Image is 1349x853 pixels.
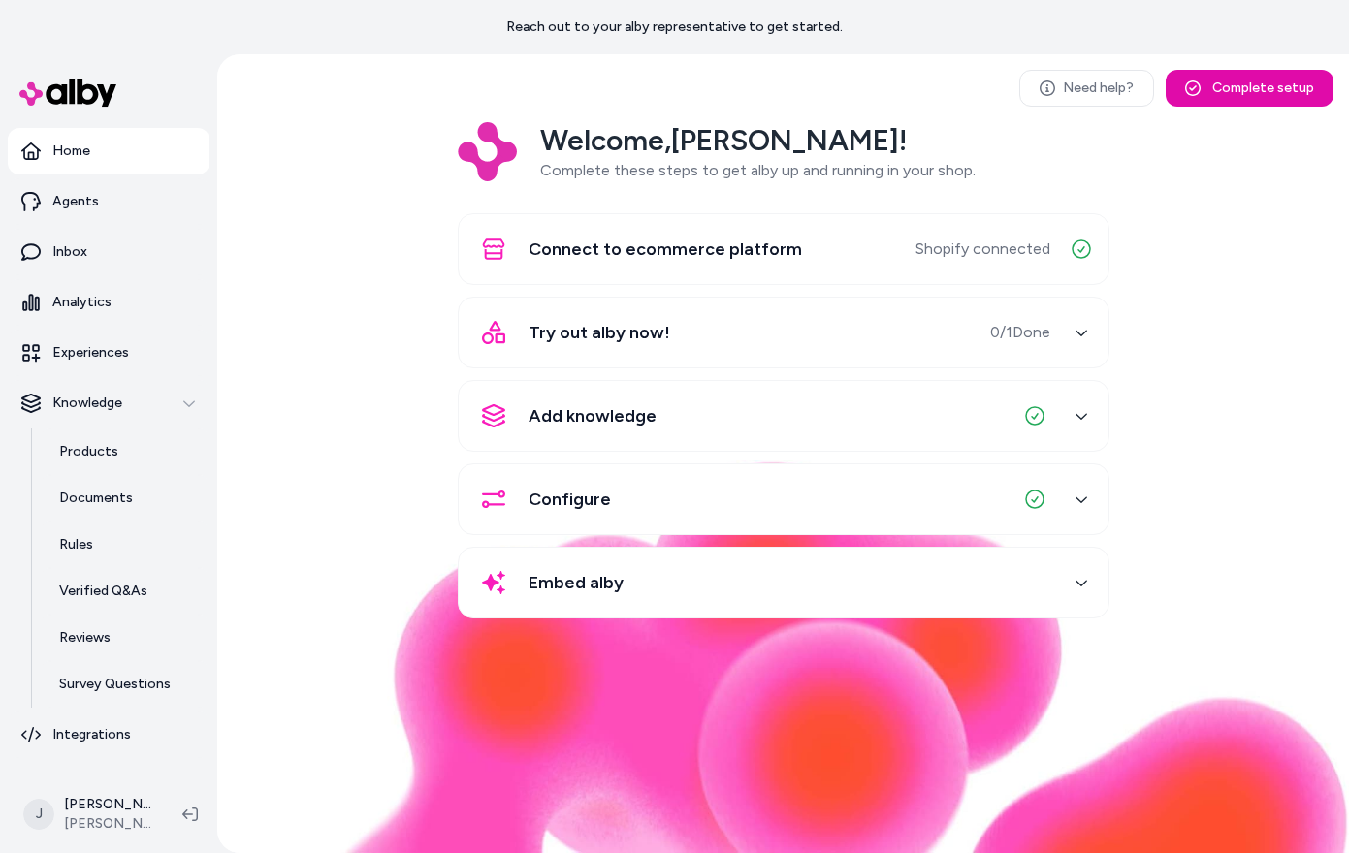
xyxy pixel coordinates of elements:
span: Shopify connected [915,237,1050,261]
p: Reach out to your alby representative to get started. [506,17,843,37]
a: Documents [40,475,209,521]
span: Configure [529,486,611,513]
p: Verified Q&As [59,582,147,601]
p: Home [52,142,90,161]
p: Reviews [59,628,111,648]
img: alby Logo [19,79,116,107]
p: Survey Questions [59,675,171,694]
span: Embed alby [529,569,624,596]
a: Experiences [8,330,209,376]
button: Add knowledge [470,393,1097,439]
a: Products [40,428,209,475]
span: Try out alby now! [529,319,670,346]
button: J[PERSON_NAME][PERSON_NAME] Prod [12,783,167,845]
span: Add knowledge [529,402,657,429]
a: Survey Questions [40,661,209,708]
span: Connect to ecommerce platform [529,236,802,263]
p: Inbox [52,242,87,262]
p: Agents [52,192,99,211]
p: Knowledge [52,394,122,413]
img: alby Bubble [217,460,1349,853]
button: Try out alby now!0/1Done [470,309,1097,356]
p: Integrations [52,725,131,744]
p: Analytics [52,293,112,312]
button: Knowledge [8,380,209,426]
a: Verified Q&As [40,568,209,615]
h2: Welcome, [PERSON_NAME] ! [540,122,976,159]
span: Complete these steps to get alby up and running in your shop. [540,161,976,179]
a: Need help? [1019,70,1154,107]
a: Reviews [40,615,209,661]
p: Experiences [52,343,129,363]
a: Integrations [8,711,209,758]
button: Complete setup [1166,70,1333,107]
a: Inbox [8,229,209,275]
p: [PERSON_NAME] [64,795,151,814]
img: Logo [458,122,517,181]
p: Documents [59,489,133,508]
a: Home [8,128,209,174]
p: Rules [59,535,93,554]
a: Analytics [8,279,209,326]
span: 0 / 1 Done [990,321,1050,344]
a: Rules [40,521,209,568]
button: Connect to ecommerce platformShopify connected [470,226,1097,272]
span: [PERSON_NAME] Prod [64,814,151,834]
p: Products [59,442,118,461]
button: Embed alby [470,559,1097,606]
a: Agents [8,178,209,225]
span: J [23,799,54,830]
button: Configure [470,476,1097,522]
